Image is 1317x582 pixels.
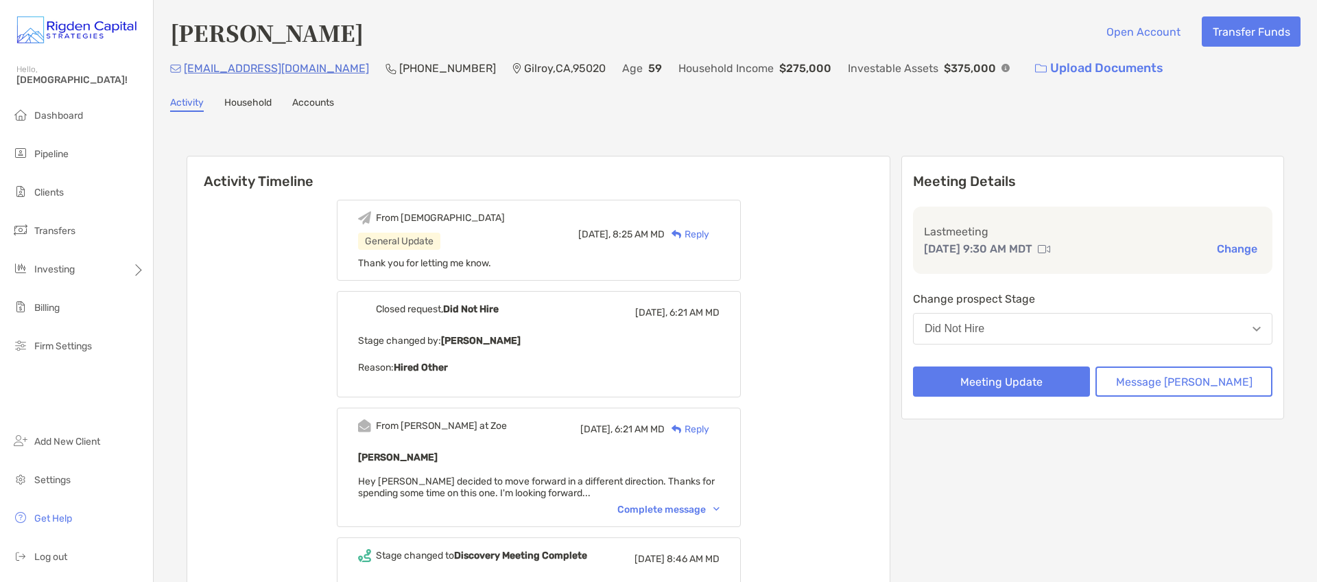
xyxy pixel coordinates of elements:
button: Open Account [1095,16,1191,47]
p: Investable Assets [848,60,938,77]
div: Reply [665,227,709,242]
p: Household Income [678,60,774,77]
h4: [PERSON_NAME] [170,16,364,48]
p: Change prospect Stage [913,290,1272,307]
a: Accounts [292,97,334,112]
p: Gilroy , CA , 95020 [524,60,606,77]
div: From [PERSON_NAME] at Zoe [376,420,507,432]
button: Did Not Hire [913,313,1272,345]
b: Did Not Hire [443,303,499,315]
div: Complete message [617,504,720,515]
img: Location Icon [512,63,521,74]
span: Billing [34,302,60,314]
span: Clients [34,187,64,198]
a: Upload Documents [1026,54,1172,83]
img: investing icon [12,260,29,277]
span: Firm Settings [34,340,92,352]
button: Meeting Update [913,366,1090,397]
b: [PERSON_NAME] [358,452,438,463]
div: General Update [358,233,440,250]
img: Reply icon [672,425,682,434]
p: [DATE] 9:30 AM MDT [924,240,1032,257]
span: 6:21 AM MD [615,423,665,435]
b: Hired Other [394,362,448,373]
img: add_new_client icon [12,432,29,449]
b: [PERSON_NAME] [441,335,521,347]
span: Pipeline [34,148,69,160]
span: [DATE], [580,423,613,435]
span: [DATE], [578,229,610,240]
p: [PHONE_NUMBER] [399,60,496,77]
img: Event icon [358,303,371,316]
img: Zoe Logo [16,5,137,55]
img: Event icon [358,211,371,224]
span: Settings [34,474,71,486]
h6: Activity Timeline [187,156,890,189]
p: [EMAIL_ADDRESS][DOMAIN_NAME] [184,60,369,77]
p: Last meeting [924,223,1261,240]
img: logout icon [12,548,29,564]
button: Transfer Funds [1202,16,1301,47]
img: button icon [1035,64,1047,73]
span: 6:21 AM MD [669,307,720,318]
span: Investing [34,264,75,275]
p: Reason: [358,359,720,376]
img: pipeline icon [12,145,29,161]
span: Thank you for letting me know. [358,257,491,269]
span: 8:25 AM MD [613,229,665,240]
a: Activity [170,97,204,112]
img: communication type [1038,244,1050,255]
span: [DATE] [634,553,665,565]
span: Get Help [34,513,72,524]
span: Dashboard [34,110,83,121]
img: billing icon [12,299,29,315]
span: [DEMOGRAPHIC_DATA]! [16,74,145,86]
span: [DATE], [635,307,667,318]
img: Chevron icon [713,507,720,511]
p: $275,000 [779,60,831,77]
img: Email Icon [170,65,181,73]
img: Phone Icon [385,63,396,74]
img: get-help icon [12,509,29,526]
div: Did Not Hire [925,323,984,335]
p: Age [622,60,643,77]
div: Reply [665,422,709,436]
button: Message [PERSON_NAME] [1095,366,1272,397]
p: Meeting Details [913,173,1272,190]
p: $375,000 [944,60,996,77]
img: Event icon [358,549,371,562]
span: Add New Client [34,436,100,447]
b: Discovery Meeting Complete [454,550,587,561]
img: Reply icon [672,230,682,239]
img: clients icon [12,183,29,200]
img: transfers icon [12,222,29,238]
img: Open dropdown arrow [1253,327,1261,331]
p: Stage changed by: [358,332,720,349]
div: From [DEMOGRAPHIC_DATA] [376,212,505,224]
div: Stage changed to [376,550,587,561]
span: Log out [34,551,67,563]
span: Hey [PERSON_NAME] decided to move forward in a different direction. Thanks for spending some time... [358,476,715,499]
img: settings icon [12,471,29,487]
p: 59 [648,60,662,77]
span: Transfers [34,225,75,237]
a: Household [224,97,272,112]
div: Closed request, [376,303,499,315]
span: 8:46 AM MD [667,553,720,565]
button: Change [1213,242,1261,256]
img: Info Icon [1001,64,1010,72]
img: firm-settings icon [12,337,29,353]
img: dashboard icon [12,106,29,123]
img: Event icon [358,419,371,432]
